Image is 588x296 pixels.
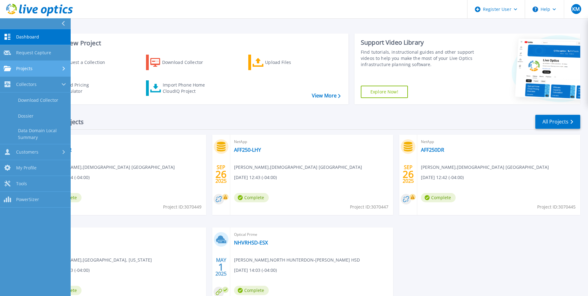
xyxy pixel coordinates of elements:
[234,164,362,171] span: [PERSON_NAME] , [DEMOGRAPHIC_DATA] [GEOGRAPHIC_DATA]
[215,256,227,278] div: MAY 2025
[403,172,414,177] span: 26
[421,174,464,181] span: [DATE] 12:42 (-04:00)
[361,86,408,98] a: Explore Now!
[162,56,212,69] div: Download Collector
[47,138,202,145] span: NetApp
[572,7,580,11] span: KM
[62,56,111,69] div: Request a Collection
[312,93,341,99] a: View More
[234,267,277,274] span: [DATE] 14:03 (-04:00)
[421,147,444,153] a: AFF250DR
[234,147,261,153] a: AFF250-LHY
[44,80,113,96] a: Cloud Pricing Calculator
[16,50,51,56] span: Request Capture
[215,172,227,177] span: 26
[361,38,476,47] div: Support Video Library
[47,231,202,238] span: Optical Prime
[16,149,38,155] span: Customers
[234,138,390,145] span: NetApp
[215,163,227,186] div: SEP 2025
[47,147,72,153] a: AFF220-DR
[61,82,110,94] div: Cloud Pricing Calculator
[16,66,33,71] span: Projects
[421,193,456,202] span: Complete
[218,264,224,270] span: 1
[535,115,580,129] a: All Projects
[361,49,476,68] div: Find tutorials, instructional guides and other support videos to help you make the most of your L...
[537,204,576,210] span: Project ID: 3070445
[16,82,37,87] span: Collectors
[234,174,277,181] span: [DATE] 12:43 (-04:00)
[47,164,175,171] span: [PERSON_NAME] , [DEMOGRAPHIC_DATA] [GEOGRAPHIC_DATA]
[146,55,215,70] a: Download Collector
[402,163,414,186] div: SEP 2025
[234,240,268,246] a: NHVRHSD-ESX
[16,197,39,202] span: PowerSizer
[265,56,315,69] div: Upload Files
[421,138,577,145] span: NetApp
[163,204,201,210] span: Project ID: 3070449
[16,34,39,40] span: Dashboard
[16,165,37,171] span: My Profile
[44,40,340,47] h3: Start a New Project
[16,181,27,186] span: Tools
[163,82,211,94] div: Import Phone Home CloudIQ Project
[234,286,269,295] span: Complete
[248,55,317,70] a: Upload Files
[234,231,390,238] span: Optical Prime
[234,193,269,202] span: Complete
[234,257,360,263] span: [PERSON_NAME] , NORTH HUNTERDON-[PERSON_NAME] HSD
[44,55,113,70] a: Request a Collection
[350,204,388,210] span: Project ID: 3070447
[47,257,152,263] span: [PERSON_NAME] , [GEOGRAPHIC_DATA], [US_STATE]
[421,164,549,171] span: [PERSON_NAME] , [DEMOGRAPHIC_DATA] [GEOGRAPHIC_DATA]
